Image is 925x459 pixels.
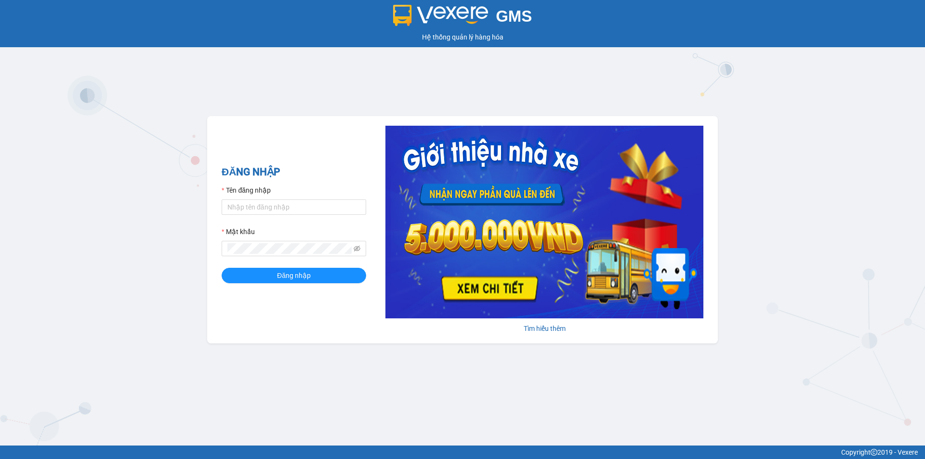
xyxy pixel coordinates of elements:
span: Đăng nhập [277,270,311,281]
div: Hệ thống quản lý hàng hóa [2,32,923,42]
a: GMS [393,14,532,22]
h2: ĐĂNG NHẬP [222,164,366,180]
div: Tìm hiểu thêm [385,323,703,334]
input: Mật khẩu [227,243,352,254]
span: copyright [871,449,877,456]
label: Tên đăng nhập [222,185,271,196]
button: Đăng nhập [222,268,366,283]
img: logo 2 [393,5,489,26]
span: GMS [496,7,532,25]
div: Copyright 2019 - Vexere [7,447,918,458]
label: Mật khẩu [222,226,255,237]
input: Tên đăng nhập [222,199,366,215]
span: eye-invisible [354,245,360,252]
img: banner-0 [385,126,703,318]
